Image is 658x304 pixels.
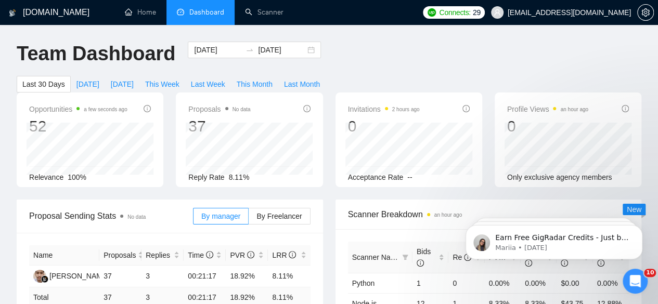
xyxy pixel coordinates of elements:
[71,76,105,92] button: [DATE]
[189,8,224,17] span: Dashboard
[230,251,254,259] span: PVR
[348,116,420,136] div: 0
[105,76,139,92] button: [DATE]
[507,103,588,115] span: Profile Views
[177,8,184,16] span: dashboard
[68,173,86,181] span: 100%
[29,245,99,266] th: Name
[231,76,278,92] button: This Month
[644,269,656,277] span: 10
[33,271,109,280] a: AI[PERSON_NAME]
[593,273,629,293] td: 0.00%
[233,107,251,112] span: No data
[637,8,654,17] a: setting
[278,76,326,92] button: Last Month
[348,173,404,181] span: Acceptance Rate
[99,245,141,266] th: Proposals
[400,249,410,265] span: filter
[29,173,63,181] span: Relevance
[507,116,588,136] div: 0
[622,105,629,112] span: info-circle
[76,78,99,90] span: [DATE]
[247,251,254,258] span: info-circle
[188,251,213,259] span: Time
[348,103,420,115] span: Invitations
[139,76,185,92] button: This Week
[246,46,254,54] span: to
[637,4,654,21] button: setting
[17,42,175,66] h1: Team Dashboard
[272,251,296,259] span: LRR
[450,203,658,276] iframe: Intercom notifications message
[557,273,592,293] td: $0.00
[188,103,250,115] span: Proposals
[29,103,127,115] span: Opportunities
[146,249,172,261] span: Replies
[191,78,225,90] span: Last Week
[494,9,501,16] span: user
[185,76,231,92] button: Last Week
[206,251,213,258] span: info-circle
[507,173,612,181] span: Only exclusive agency members
[17,76,71,92] button: Last 30 Days
[188,116,250,136] div: 37
[229,173,250,181] span: 8.11%
[303,105,311,112] span: info-circle
[268,266,310,287] td: 8.11%
[125,8,156,17] a: homeHome
[439,7,470,18] span: Connects:
[41,275,48,283] img: gigradar-bm.png
[104,249,136,261] span: Proposals
[521,273,557,293] td: 0.00%
[201,212,240,220] span: By manager
[246,46,254,54] span: swap-right
[417,259,424,267] span: info-circle
[284,78,320,90] span: Last Month
[412,273,448,293] td: 1
[33,270,46,283] img: AI
[245,8,283,17] a: searchScanner
[84,107,127,112] time: a few seconds ago
[99,266,141,287] td: 37
[560,107,588,112] time: an hour ago
[256,212,302,220] span: By Freelancer
[194,44,241,56] input: Start date
[392,107,420,112] time: 2 hours ago
[226,266,268,287] td: 18.92%
[623,269,648,294] iframe: Intercom live chat
[348,208,629,221] span: Scanner Breakdown
[473,7,481,18] span: 29
[448,273,484,293] td: 0
[352,279,375,287] a: Python
[141,266,184,287] td: 3
[141,245,184,266] th: Replies
[258,44,305,56] input: End date
[407,173,412,181] span: --
[237,78,273,90] span: This Month
[9,5,16,21] img: logo
[145,78,179,90] span: This Week
[144,105,151,112] span: info-circle
[29,209,193,222] span: Proposal Sending Stats
[352,253,401,261] span: Scanner Name
[49,270,109,282] div: [PERSON_NAME]
[462,105,470,112] span: info-circle
[22,78,65,90] span: Last 30 Days
[184,266,226,287] td: 00:21:17
[402,254,408,260] span: filter
[485,273,521,293] td: 0.00%
[111,78,134,90] span: [DATE]
[188,173,224,181] span: Reply Rate
[428,8,436,17] img: upwork-logo.png
[434,212,462,218] time: an hour ago
[417,247,431,267] span: Bids
[127,214,146,220] span: No data
[289,251,296,258] span: info-circle
[29,116,127,136] div: 52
